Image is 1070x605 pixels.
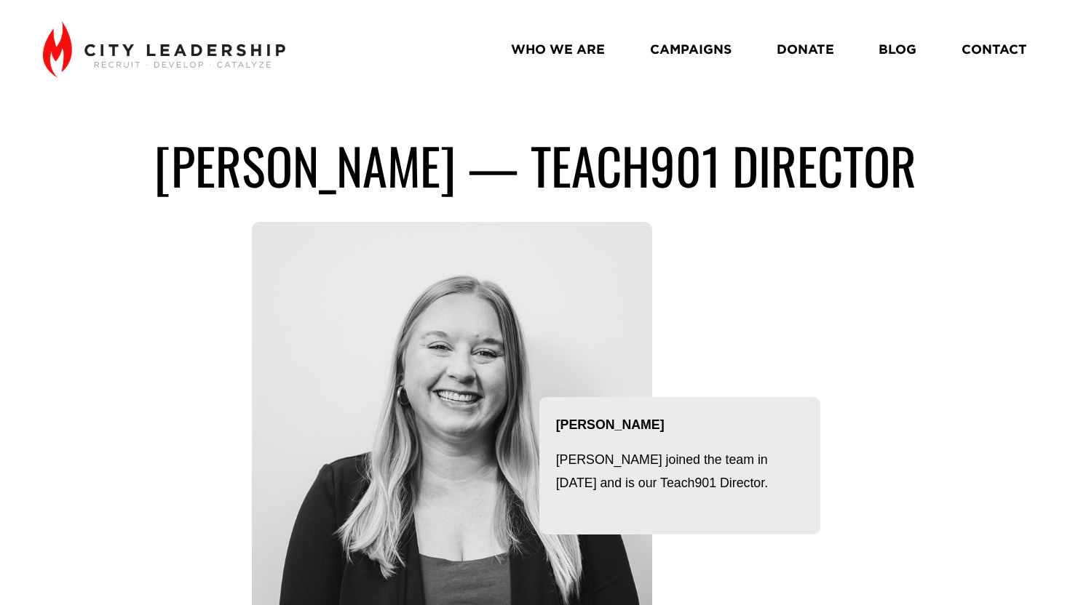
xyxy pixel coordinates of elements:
h1: [PERSON_NAME] — TEACH901 Director [43,135,1027,196]
a: CAMPAIGNS [650,37,732,63]
a: WHO WE ARE [511,37,605,63]
img: City Leadership - Recruit. Develop. Catalyze. [43,21,285,78]
a: CONTACT [962,37,1027,63]
a: DONATE [777,37,834,63]
strong: [PERSON_NAME] [556,417,665,432]
a: BLOG [879,37,916,63]
p: [PERSON_NAME] joined the team in [DATE] and is our Teach901 Director. [556,449,804,495]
